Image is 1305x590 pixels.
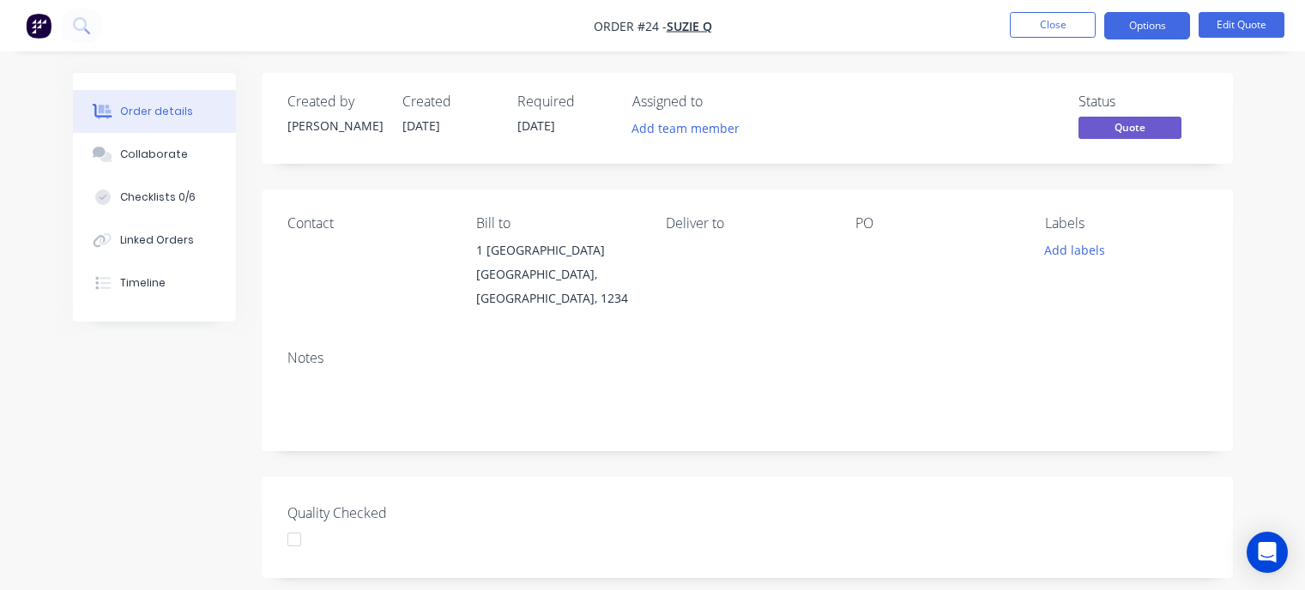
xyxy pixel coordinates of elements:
span: [DATE] [402,117,440,134]
button: Options [1104,12,1190,39]
div: Deliver to [666,215,828,232]
a: Suzie Q [667,18,712,34]
div: Order details [120,104,193,119]
div: Status [1078,93,1207,110]
button: Add labels [1036,238,1115,262]
div: Checklists 0/6 [120,190,196,205]
button: Checklists 0/6 [73,176,236,219]
div: Linked Orders [120,232,194,248]
div: Collaborate [120,147,188,162]
span: Quote [1078,117,1181,138]
div: Required [517,93,612,110]
button: Add team member [622,117,748,140]
button: Quote [1078,117,1181,142]
div: 1 [GEOGRAPHIC_DATA][GEOGRAPHIC_DATA], [GEOGRAPHIC_DATA], 1234 [476,238,638,310]
div: Bill to [476,215,638,232]
label: Quality Checked [287,503,502,523]
button: Collaborate [73,133,236,176]
div: Notes [287,350,1207,366]
span: [DATE] [517,117,555,134]
div: [GEOGRAPHIC_DATA], [GEOGRAPHIC_DATA], 1234 [476,262,638,310]
div: [PERSON_NAME] [287,117,382,135]
div: Open Intercom Messenger [1247,532,1288,573]
button: Add team member [632,117,749,140]
div: PO [855,215,1018,232]
button: Close [1010,12,1096,38]
button: Timeline [73,262,236,304]
div: Labels [1045,215,1207,232]
button: Edit Quote [1199,12,1284,38]
div: 1 [GEOGRAPHIC_DATA] [476,238,638,262]
img: Factory [26,13,51,39]
button: Order details [73,90,236,133]
button: Linked Orders [73,219,236,262]
div: Created [402,93,497,110]
div: Contact [287,215,450,232]
div: Created by [287,93,382,110]
div: Assigned to [632,93,804,110]
div: Timeline [120,275,166,291]
span: Order #24 - [594,18,667,34]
